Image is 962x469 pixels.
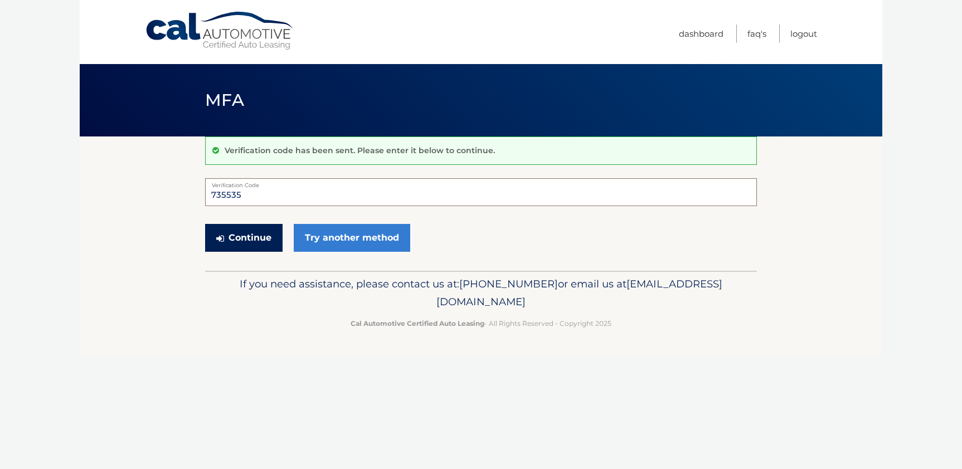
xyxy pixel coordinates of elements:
a: Cal Automotive [145,11,295,51]
a: Try another method [294,224,410,252]
p: Verification code has been sent. Please enter it below to continue. [225,145,495,155]
a: Logout [790,25,817,43]
p: - All Rights Reserved - Copyright 2025 [212,317,750,329]
a: FAQ's [747,25,766,43]
p: If you need assistance, please contact us at: or email us at [212,275,750,311]
span: MFA [205,90,244,110]
span: [EMAIL_ADDRESS][DOMAIN_NAME] [436,277,722,308]
a: Dashboard [679,25,723,43]
input: Verification Code [205,178,757,206]
span: [PHONE_NUMBER] [459,277,558,290]
label: Verification Code [205,178,757,187]
strong: Cal Automotive Certified Auto Leasing [351,319,484,328]
button: Continue [205,224,283,252]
